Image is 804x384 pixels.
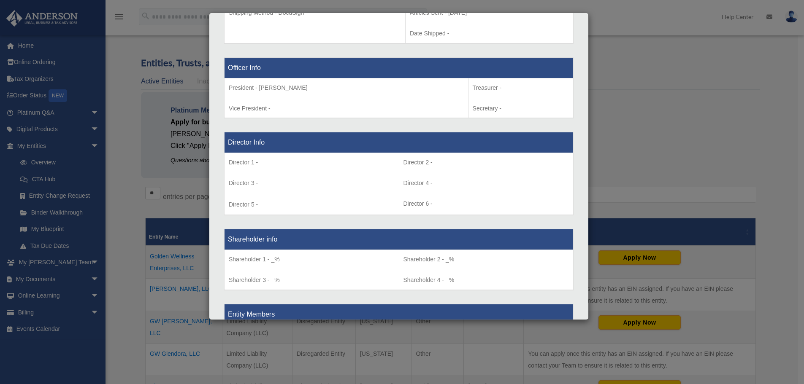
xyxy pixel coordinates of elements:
[473,103,569,114] p: Secretary -
[225,132,574,153] th: Director Info
[403,199,569,209] p: Director 6 -
[403,275,569,285] p: Shareholder 4 - _%
[410,8,569,18] p: Articles Sent - [DATE]
[225,229,574,250] th: Shareholder info
[473,83,569,93] p: Treasurer -
[225,304,574,325] th: Entity Members
[229,275,395,285] p: Shareholder 3 - _%
[225,57,574,78] th: Officer Info
[229,157,395,168] p: Director 1 -
[225,153,399,215] td: Director 5 -
[229,178,395,188] p: Director 3 -
[410,28,569,39] p: Date Shipped -
[403,178,569,188] p: Director 4 -
[403,254,569,265] p: Shareholder 2 - _%
[403,157,569,168] p: Director 2 -
[229,83,464,93] p: President - [PERSON_NAME]
[229,8,401,18] p: Shipping Method - DocuSign
[229,254,395,265] p: Shareholder 1 - _%
[229,103,464,114] p: Vice President -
